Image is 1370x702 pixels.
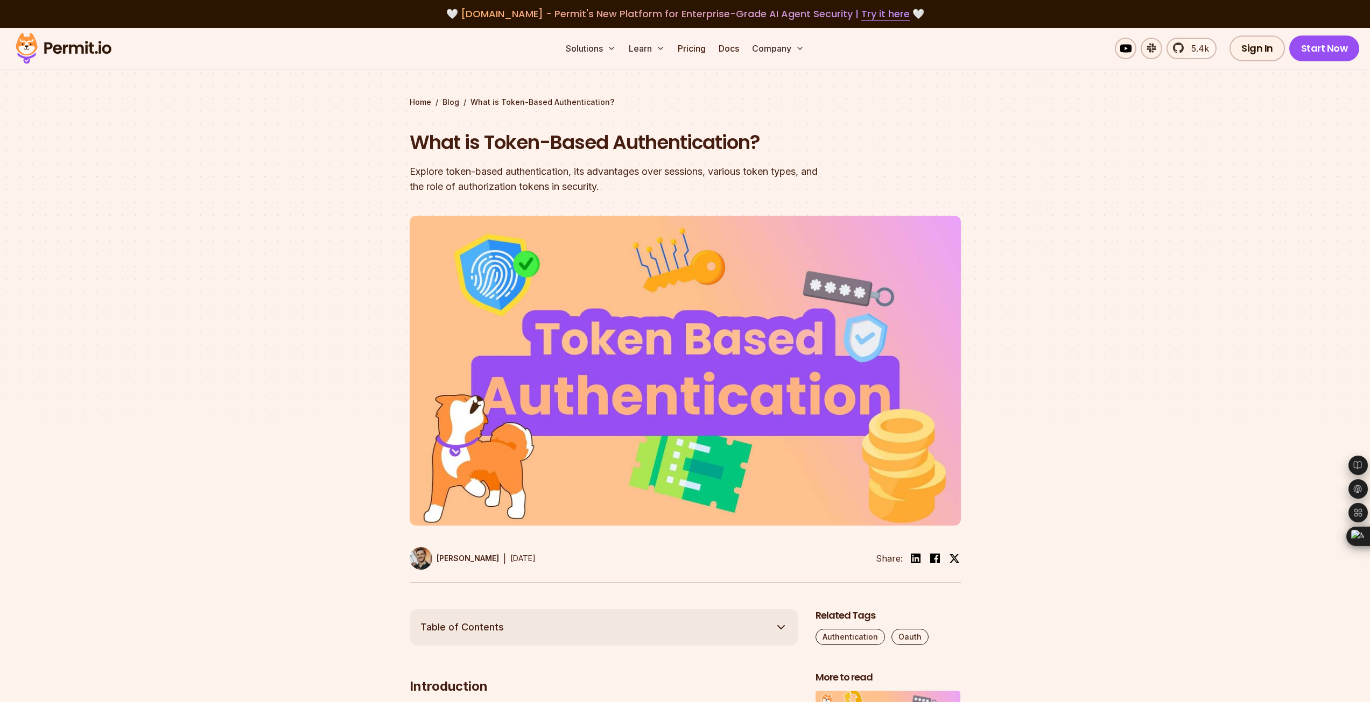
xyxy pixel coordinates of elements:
time: [DATE] [510,554,536,563]
img: facebook [929,552,942,565]
img: Permit logo [11,30,116,67]
a: Try it here [861,7,910,21]
button: Company [748,38,809,59]
a: 5.4k [1167,38,1217,59]
h2: Related Tags [816,609,961,622]
a: Docs [714,38,743,59]
h1: What is Token-Based Authentication? [410,129,823,156]
button: Learn [624,38,669,59]
a: Authentication [816,629,885,645]
img: What is Token-Based Authentication? [410,216,961,526]
a: Sign In [1230,36,1285,61]
button: Solutions [561,38,620,59]
span: Table of Contents [420,620,504,635]
strong: Introduction [410,678,488,694]
div: Explore token-based authentication, its advantages over sessions, various token types, and the ro... [410,164,823,194]
span: [DOMAIN_NAME] - Permit's New Platform for Enterprise-Grade AI Agent Security | [461,7,910,20]
img: linkedin [909,552,922,565]
button: Table of Contents [410,609,798,646]
p: [PERSON_NAME] [437,553,499,564]
a: Home [410,97,431,108]
div: 🤍 🤍 [26,6,1344,22]
a: Oauth [891,629,929,645]
h2: More to read [816,671,961,684]
li: Share: [876,552,903,565]
div: | [503,552,506,565]
a: Blog [442,97,459,108]
img: twitter [949,553,960,564]
img: Daniel Bass [410,547,432,570]
span: 5.4k [1185,42,1209,55]
div: / / [410,97,961,108]
a: Start Now [1289,36,1360,61]
a: Pricing [673,38,710,59]
a: [PERSON_NAME] [410,547,499,570]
